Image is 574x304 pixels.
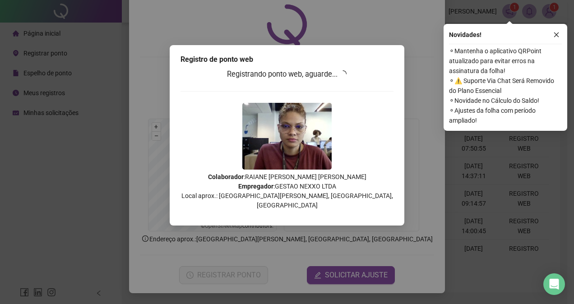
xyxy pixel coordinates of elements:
[242,103,332,170] img: 2Q==
[181,172,393,210] p: : RAIANE [PERSON_NAME] [PERSON_NAME] : GESTAO NEXXO LTDA Local aprox.: [GEOGRAPHIC_DATA][PERSON_N...
[181,69,393,80] h3: Registrando ponto web, aguarde...
[449,30,481,40] span: Novidades !
[543,273,565,295] div: Open Intercom Messenger
[449,106,562,125] span: ⚬ Ajustes da folha com período ampliado!
[449,76,562,96] span: ⚬ ⚠️ Suporte Via Chat Será Removido do Plano Essencial
[449,96,562,106] span: ⚬ Novidade no Cálculo do Saldo!
[553,32,560,38] span: close
[339,69,347,78] span: loading
[449,46,562,76] span: ⚬ Mantenha o aplicativo QRPoint atualizado para evitar erros na assinatura da folha!
[208,173,244,180] strong: Colaborador
[238,183,273,190] strong: Empregador
[181,54,393,65] div: Registro de ponto web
